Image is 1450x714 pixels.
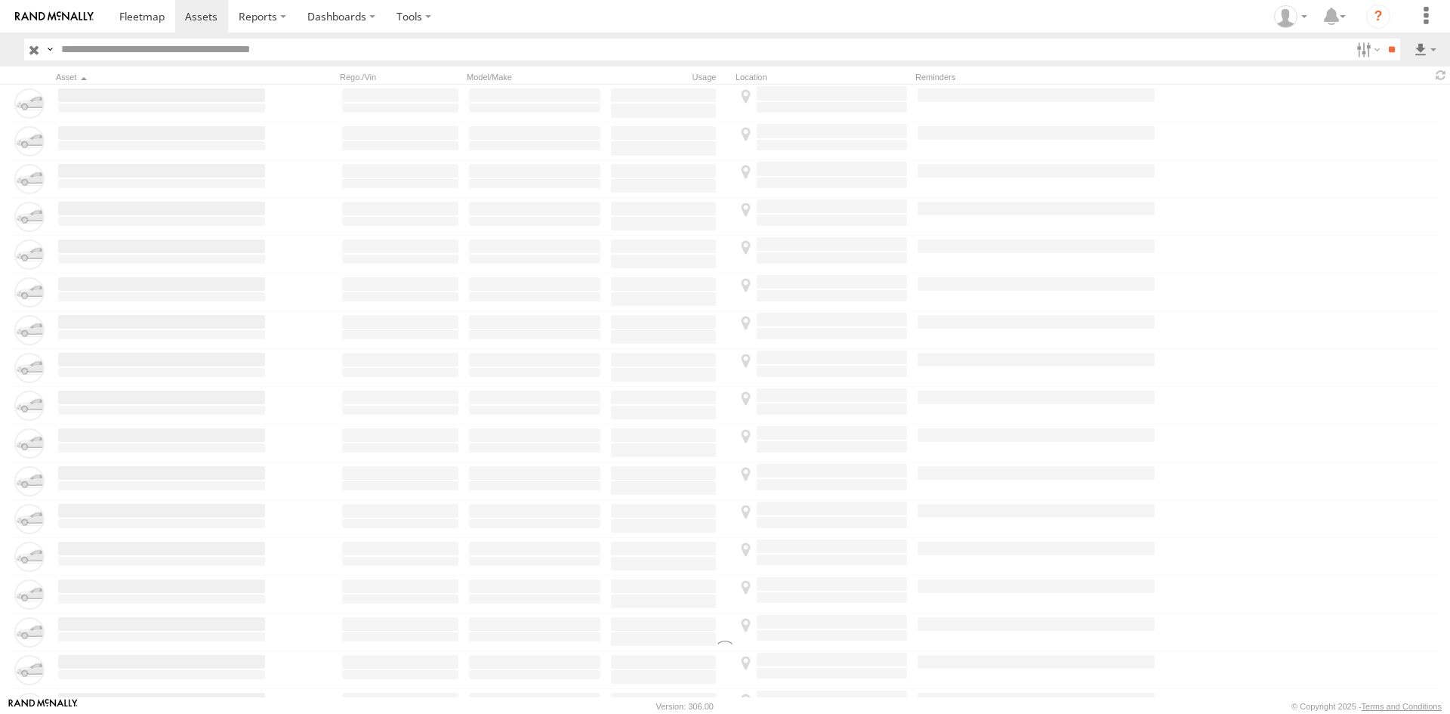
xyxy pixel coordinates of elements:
[44,39,56,60] label: Search Query
[1366,5,1390,29] i: ?
[1432,68,1450,82] span: Refresh
[1291,702,1442,711] div: © Copyright 2025 -
[915,72,1157,82] div: Reminders
[340,72,461,82] div: Rego./Vin
[1362,702,1442,711] a: Terms and Conditions
[656,702,714,711] div: Version: 306.00
[1269,5,1313,28] div: Sylvia McKeever
[736,72,909,82] div: Location
[1412,39,1438,60] label: Export results as...
[56,72,267,82] div: Click to Sort
[609,72,730,82] div: Usage
[1350,39,1383,60] label: Search Filter Options
[15,11,94,22] img: rand-logo.svg
[467,72,603,82] div: Model/Make
[8,699,78,714] a: Visit our Website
